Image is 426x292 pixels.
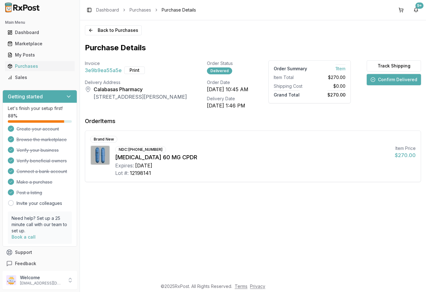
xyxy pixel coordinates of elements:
[274,91,300,97] span: Grand Total
[207,102,248,109] div: [DATE] 1:46 PM
[5,61,75,72] a: Purchases
[207,96,248,102] div: Delivery Date
[91,146,110,165] img: Dexilant 60 MG CPDR
[207,67,232,74] div: Delivered
[7,74,72,81] div: Sales
[5,49,75,61] a: My Posts
[130,7,151,13] a: Purchases
[5,38,75,49] a: Marketplace
[85,25,142,35] button: Back to Purchases
[20,281,63,286] p: [EMAIL_ADDRESS][DOMAIN_NAME]
[395,151,416,159] div: $270.00
[312,74,345,81] div: $270.00
[85,43,421,53] h1: Purchase Details
[8,105,72,111] p: Let's finish your setup first!
[2,2,42,12] img: RxPost Logo
[96,7,119,13] a: Dashboard
[2,61,77,71] button: Purchases
[2,27,77,37] button: Dashboard
[12,215,68,234] p: Need help? Set up a 25 minute call with our team to set up.
[17,179,52,185] span: Make a purchase
[2,50,77,60] button: My Posts
[115,169,129,177] div: Lot #:
[5,27,75,38] a: Dashboard
[415,2,424,9] div: 9+
[115,162,134,169] div: Expires:
[85,67,122,74] span: 3e9b9ea55a5e
[2,247,77,258] button: Support
[207,60,248,67] div: Order Status
[8,113,17,119] span: 88 %
[17,136,67,143] span: Browse the marketplace
[2,72,77,82] button: Sales
[94,86,187,93] div: Calabasas Pharmacy
[274,74,307,81] div: Item Total
[7,52,72,58] div: My Posts
[162,7,196,13] span: Purchase Details
[8,93,43,100] h3: Getting started
[17,158,67,164] span: Verify beneficial owners
[124,67,145,74] button: Print
[5,20,75,25] h2: Main Menu
[17,147,59,153] span: Verify your business
[274,83,307,89] div: Shipping Cost
[367,74,421,85] button: Confirm Delivered
[17,190,42,196] span: Post a listing
[20,275,63,281] p: Welcome
[367,60,421,72] button: Track Shipping
[7,41,72,47] div: Marketplace
[90,136,117,143] div: Brand New
[115,146,166,153] div: NDC: [PHONE_NUMBER]
[85,60,187,67] div: Invoice
[6,275,16,285] img: User avatar
[17,126,59,132] span: Create your account
[312,83,345,89] div: $0.00
[327,91,345,97] span: $270.00
[7,63,72,69] div: Purchases
[5,72,75,83] a: Sales
[115,153,390,162] div: [MEDICAL_DATA] 60 MG CPDR
[235,284,247,289] a: Terms
[2,258,77,269] button: Feedback
[207,86,248,93] div: [DATE] 10:45 AM
[7,29,72,36] div: Dashboard
[130,169,151,177] div: 12198141
[15,260,36,267] span: Feedback
[395,145,416,151] div: Item Price
[207,79,248,86] div: Order Date
[2,39,77,49] button: Marketplace
[335,64,345,71] span: 1 Item
[274,66,307,72] div: Order Summary
[250,284,265,289] a: Privacy
[94,93,187,101] div: [STREET_ADDRESS][PERSON_NAME]
[17,168,67,175] span: Connect a bank account
[17,200,62,206] a: Invite your colleagues
[411,5,421,15] button: 9+
[85,79,187,86] div: Delivery Address
[12,234,36,240] a: Book a call
[85,117,115,126] div: Order Items
[135,162,152,169] div: [DATE]
[96,7,196,13] nav: breadcrumb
